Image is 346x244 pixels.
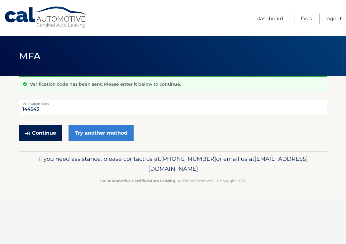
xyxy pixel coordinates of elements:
[100,179,175,183] strong: Cal Automotive Certified Auto Leasing
[30,81,181,87] p: Verification code has been sent. Please enter it below to continue.
[257,13,283,24] a: Dashboard
[19,100,327,105] label: Verification Code
[4,6,88,28] a: Cal Automotive
[19,125,62,141] button: Continue
[69,125,134,141] a: Try another method
[23,154,323,174] p: If you need assistance, please contact us at: or email us at
[301,13,312,24] a: FAQ's
[161,155,216,162] span: [PHONE_NUMBER]
[23,178,323,184] p: - All Rights Reserved - Copyright 2025
[19,50,41,62] span: MFA
[148,155,308,172] span: [EMAIL_ADDRESS][DOMAIN_NAME]
[325,13,342,24] a: Logout
[19,100,327,115] input: Verification Code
